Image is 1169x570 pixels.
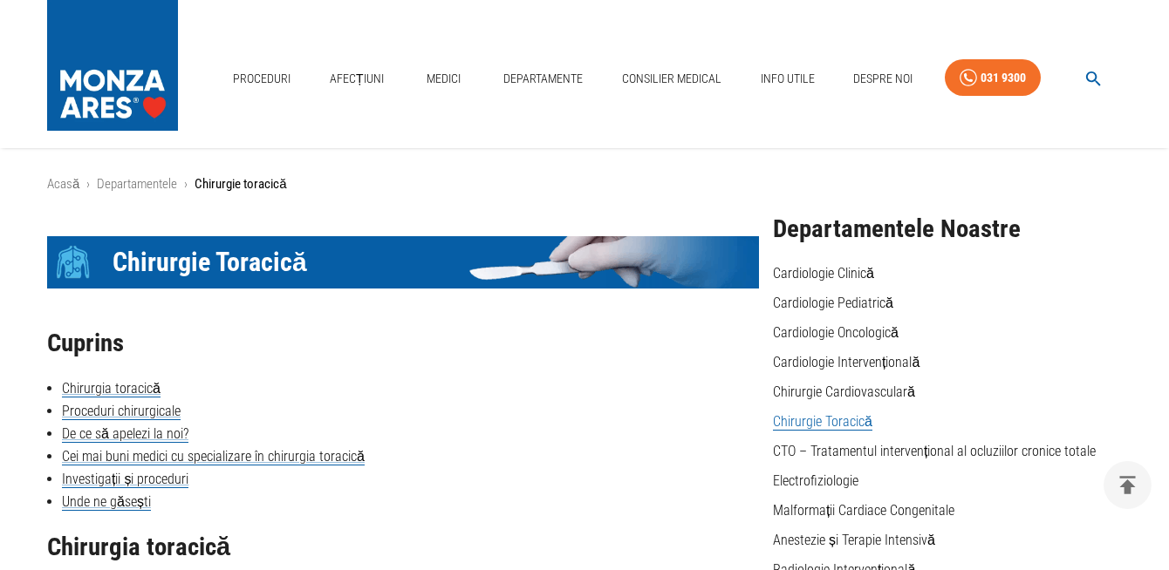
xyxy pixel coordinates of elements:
a: Cardiologie Pediatrică [773,295,893,311]
a: Anestezie și Terapie Intensivă [773,532,935,548]
a: Chirurgie Toracică [773,413,872,431]
a: Departamentele [97,176,177,192]
a: Unde ne găsești [62,493,151,511]
a: Medici [415,61,471,97]
a: CTO – Tratamentul intervențional al ocluziilor cronice totale [773,443,1096,459]
div: 031 9300 [981,67,1026,89]
a: Despre Noi [846,61,919,97]
a: 031 9300 [945,59,1041,97]
button: delete [1104,461,1152,509]
a: Afecțiuni [323,61,391,97]
a: Info Utile [754,61,822,97]
h2: Departamentele Noastre [773,215,1122,243]
a: Cei mai buni medici cu specializare în chirurgia toracică [62,448,365,465]
a: Chirurgia toracică [62,380,161,397]
a: Malformații Cardiace Congenitale [773,502,954,519]
a: Departamente [496,61,590,97]
h2: Chirurgia toracică [47,533,759,561]
nav: breadcrumb [47,174,1122,194]
p: Chirurgie toracică [195,174,286,194]
span: Chirurgie Toracică [113,246,307,279]
a: Chirurgie Cardiovasculară [773,383,915,400]
a: Proceduri [226,61,297,97]
a: Investigații și proceduri [62,471,188,488]
h2: Cuprins [47,329,759,357]
a: Consilier Medical [615,61,728,97]
a: Cardiologie Oncologică [773,324,899,341]
a: Acasă [47,176,79,192]
li: › [86,174,90,194]
a: Electrofiziologie [773,472,858,489]
a: De ce să apelezi la noi? [62,425,188,443]
a: Cardiologie Clinică [773,265,874,282]
div: Icon [47,236,99,288]
a: Proceduri chirurgicale [62,403,181,420]
a: Cardiologie Intervențională [773,354,919,370]
li: › [184,174,188,194]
